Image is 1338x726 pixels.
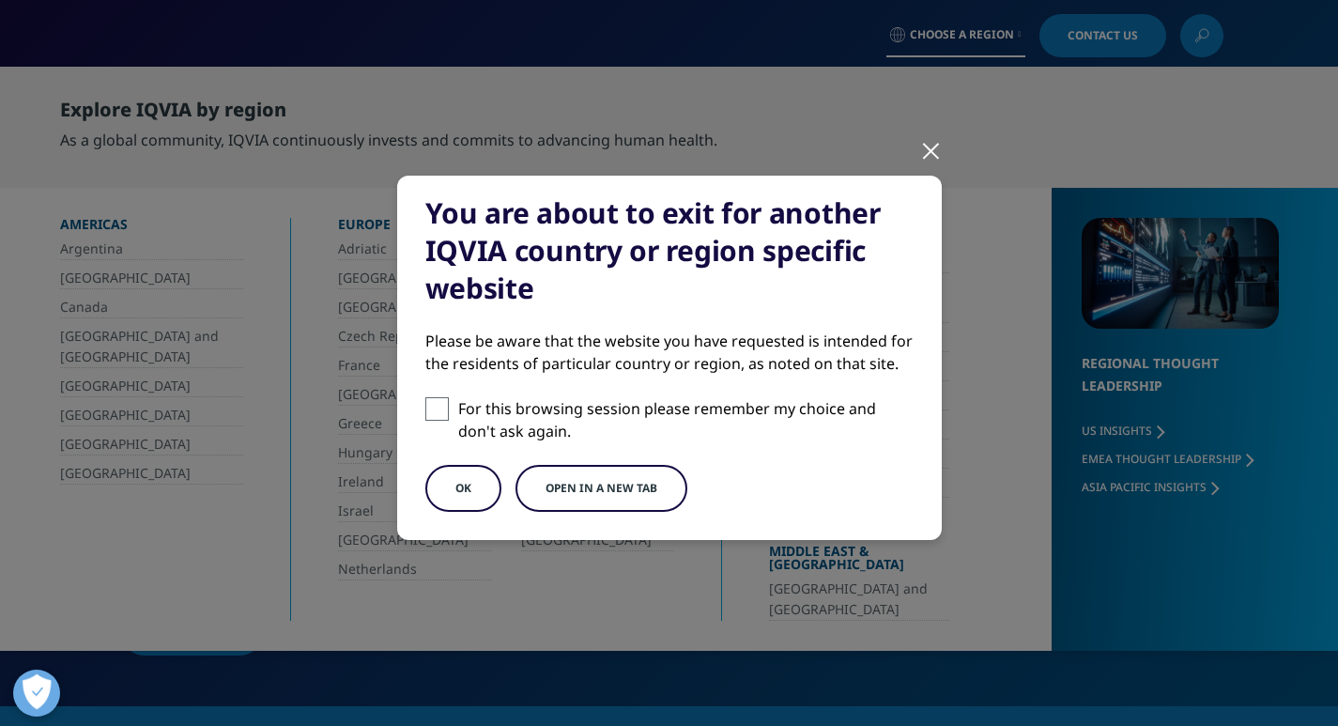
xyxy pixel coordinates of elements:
[458,397,914,442] p: For this browsing session please remember my choice and don't ask again.
[13,670,60,717] button: Abrir preferencias
[425,330,914,375] div: Please be aware that the website you have requested is intended for the residents of particular c...
[425,194,914,307] div: You are about to exit for another IQVIA country or region specific website
[515,465,687,512] button: Open in a new tab
[425,465,501,512] button: OK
